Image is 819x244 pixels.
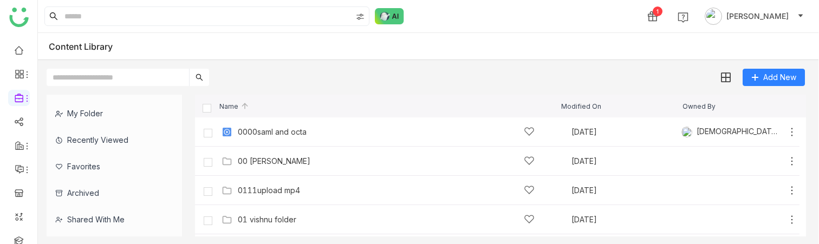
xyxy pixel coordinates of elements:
[240,102,249,110] img: arrow-up.svg
[222,127,232,137] img: mp4.svg
[238,157,310,166] a: 00 [PERSON_NAME]
[726,10,789,22] span: [PERSON_NAME]
[678,12,688,23] img: help.svg
[705,8,722,25] img: avatar
[222,185,232,196] img: Folder
[571,128,682,136] div: [DATE]
[681,127,692,137] img: 684a9b06de261c4b36a3cf65
[703,8,806,25] button: [PERSON_NAME]
[238,186,300,195] a: 0111upload mp4
[238,128,307,136] a: 0000saml and octa
[356,12,365,21] img: search-type.svg
[682,103,716,110] span: Owned By
[9,8,29,27] img: logo
[743,69,805,86] button: Add New
[222,214,232,225] img: Folder
[375,8,404,24] img: ask-buddy-normal.svg
[47,180,174,206] div: Archived
[49,41,129,52] div: Content Library
[47,100,174,127] div: My Folder
[561,103,601,110] span: Modified On
[681,127,781,137] div: [DEMOGRAPHIC_DATA][PERSON_NAME]
[47,206,174,233] div: Shared with me
[763,71,796,83] span: Add New
[571,187,682,194] div: [DATE]
[653,6,662,16] div: 1
[47,127,174,153] div: Recently Viewed
[222,156,232,167] img: Folder
[571,216,682,223] div: [DATE]
[47,153,174,180] div: Favorites
[219,103,249,110] span: Name
[238,215,296,224] a: 01 vishnu folder
[721,72,731,82] img: grid.svg
[571,157,682,165] div: [DATE]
